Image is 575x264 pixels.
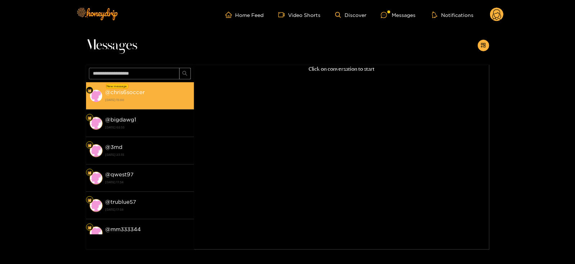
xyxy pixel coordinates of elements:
strong: @ bigdawg1 [105,116,136,123]
strong: @ qwest97 [105,171,134,177]
button: appstore-add [478,40,489,51]
strong: [DATE] 17:58 [105,234,190,240]
span: search [182,71,188,77]
strong: [DATE] 17:58 [105,206,190,213]
img: Fan Level [87,171,92,175]
button: Notifications [430,11,476,18]
strong: @ mm333344 [105,226,141,232]
strong: @ 3md [105,144,123,150]
div: Messages [381,11,415,19]
strong: [DATE] 02:55 [105,124,190,131]
p: Click on conversation to start [194,65,489,73]
img: conversation [90,117,103,130]
img: conversation [90,144,103,157]
span: home [225,12,235,18]
img: Fan Level [87,116,92,120]
strong: [DATE] 15:00 [105,97,190,103]
img: conversation [90,226,103,239]
img: conversation [90,199,103,212]
strong: @ trublue57 [105,199,136,205]
strong: [DATE] 23:35 [105,151,190,158]
img: conversation [90,172,103,185]
img: conversation [90,89,103,102]
img: Fan Level [87,143,92,148]
a: Video Shorts [278,12,321,18]
strong: [DATE] 17:58 [105,179,190,185]
span: Messages [86,37,138,54]
span: video-camera [278,12,288,18]
button: search [179,68,191,79]
img: Fan Level [87,225,92,230]
img: Fan Level [87,88,92,93]
a: Home Feed [225,12,264,18]
a: Discover [335,12,367,18]
div: New message [106,84,129,89]
span: appstore-add [481,43,486,49]
img: Fan Level [87,198,92,202]
strong: @ chris6soccer [105,89,145,95]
